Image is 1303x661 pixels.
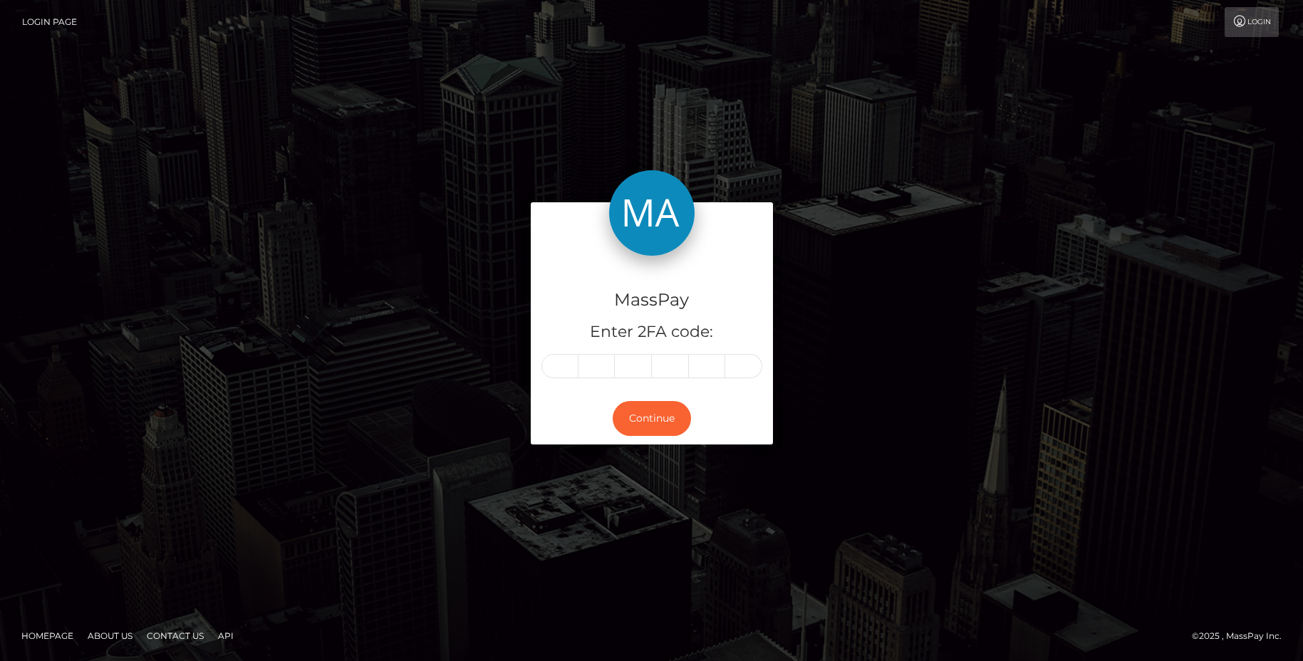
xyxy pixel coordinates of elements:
button: Continue [613,401,691,436]
a: Homepage [16,625,79,647]
a: About Us [82,625,138,647]
a: Login [1225,7,1279,37]
a: Login Page [22,7,77,37]
h5: Enter 2FA code: [541,321,762,343]
a: Contact Us [141,625,209,647]
div: © 2025 , MassPay Inc. [1192,628,1292,644]
h4: MassPay [541,288,762,313]
a: API [212,625,239,647]
img: MassPay [609,170,695,256]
